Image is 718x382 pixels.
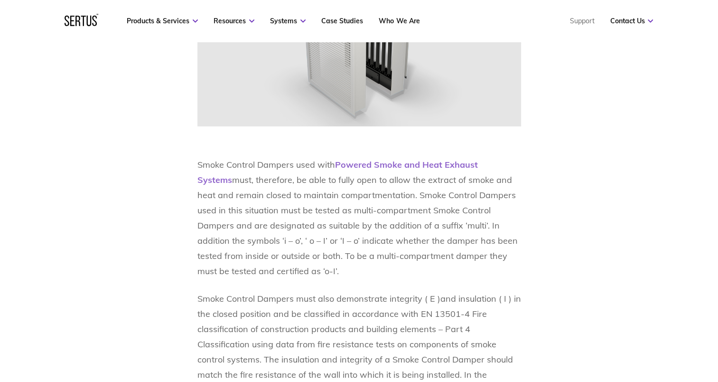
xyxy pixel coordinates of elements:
[127,17,198,25] a: Products & Services
[569,17,594,25] a: Support
[197,159,478,185] a: Powered Smoke and Heat Exhaust Systems
[214,17,254,25] a: Resources
[379,17,420,25] a: Who We Are
[197,157,521,279] p: Smoke Control Dampers used with must, therefore, be able to fully open to allow the extract of sm...
[610,17,653,25] a: Contact Us
[321,17,363,25] a: Case Studies
[270,17,306,25] a: Systems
